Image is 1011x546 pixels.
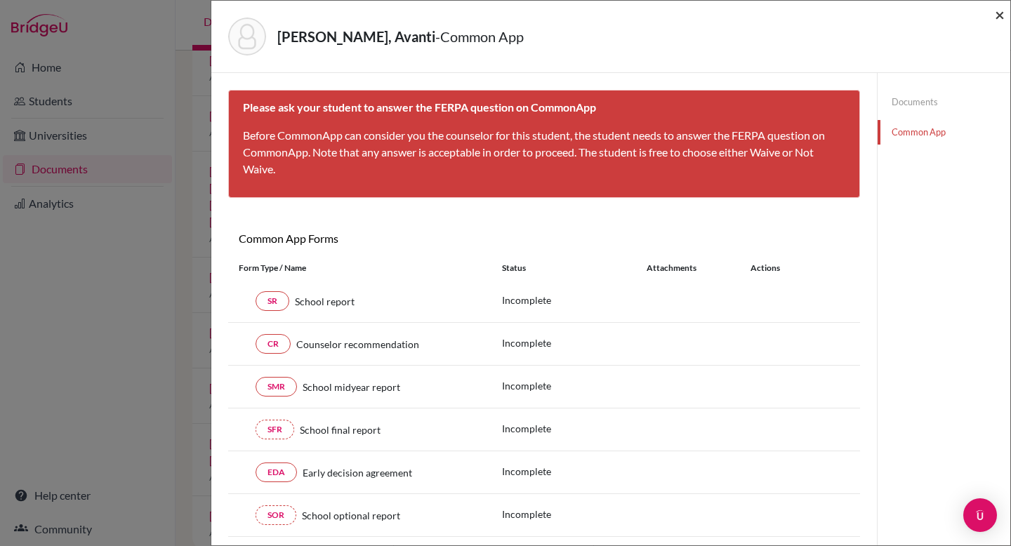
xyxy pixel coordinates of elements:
span: School report [295,294,355,309]
div: Actions [734,262,821,274]
p: Incomplete [502,335,647,350]
strong: [PERSON_NAME], Avanti [277,28,435,45]
a: SMR [256,377,297,397]
span: School midyear report [303,380,400,394]
span: Early decision agreement [303,465,412,480]
div: Form Type / Name [228,262,491,274]
p: Incomplete [502,378,647,393]
span: School final report [300,422,381,437]
div: Open Intercom Messenger [963,498,997,532]
a: CR [256,334,291,354]
div: Status [502,262,647,274]
span: × [995,4,1005,25]
b: Please ask your student to answer the FERPA question on CommonApp [243,100,596,114]
span: School optional report [302,508,400,523]
a: EDA [256,462,297,482]
h6: Common App Forms [228,232,544,245]
a: SOR [256,505,296,525]
p: Incomplete [502,293,647,307]
p: Incomplete [502,464,647,479]
a: SFR [256,420,294,439]
span: Counselor recommendation [296,337,419,352]
p: Incomplete [502,421,647,436]
a: SR [256,291,289,311]
span: - Common App [435,28,524,45]
div: Attachments [647,262,734,274]
a: Common App [878,120,1010,145]
p: Incomplete [502,507,647,521]
a: Documents [878,90,1010,114]
p: Before CommonApp can consider you the counselor for this student, the student needs to answer the... [243,127,845,178]
button: Close [995,6,1005,23]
